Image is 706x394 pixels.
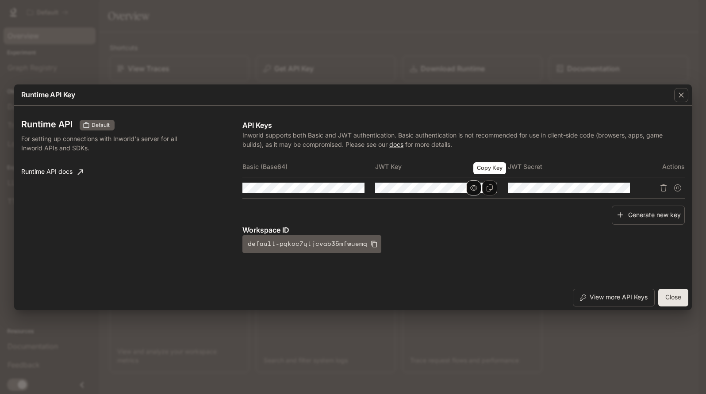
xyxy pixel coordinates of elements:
[242,156,375,177] th: Basic (Base64)
[573,289,655,306] button: View more API Keys
[656,181,671,195] button: Delete API key
[375,156,508,177] th: JWT Key
[641,156,685,177] th: Actions
[473,162,506,174] div: Copy Key
[658,289,688,306] button: Close
[508,156,641,177] th: JWT Secret
[482,180,497,195] button: Copy Key
[671,181,685,195] button: Suspend API key
[242,235,381,253] button: default-pgkoc7ytjcvab35mfwuemg
[80,120,115,130] div: These keys will apply to your current workspace only
[389,141,403,148] a: docs
[242,225,685,235] p: Workspace ID
[88,121,113,129] span: Default
[21,120,73,129] h3: Runtime API
[612,206,685,225] button: Generate new key
[242,130,685,149] p: Inworld supports both Basic and JWT authentication. Basic authentication is not recommended for u...
[18,163,87,181] a: Runtime API docs
[21,89,75,100] p: Runtime API Key
[242,120,685,130] p: API Keys
[21,134,182,153] p: For setting up connections with Inworld's server for all Inworld APIs and SDKs.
